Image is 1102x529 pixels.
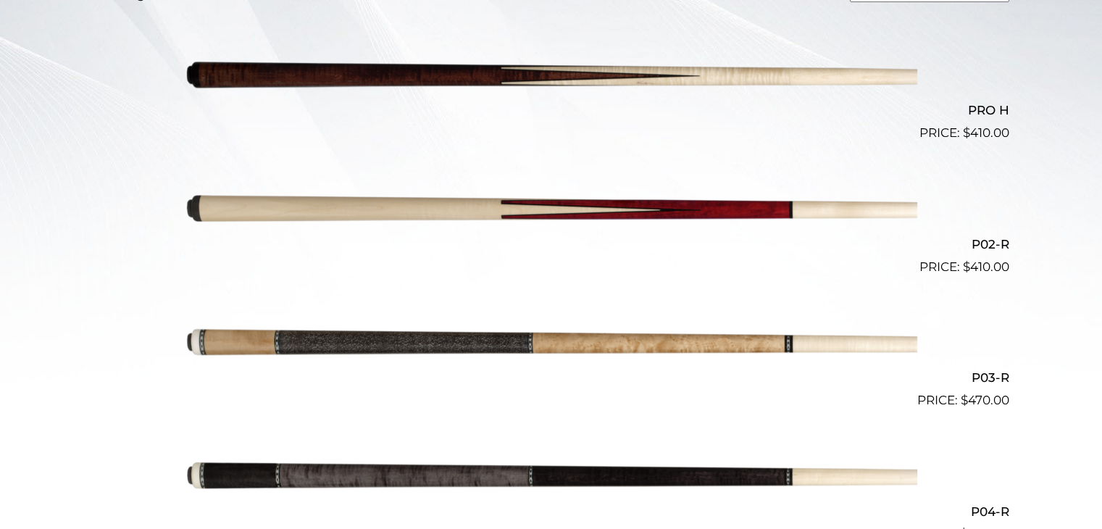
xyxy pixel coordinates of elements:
[961,393,968,407] span: $
[93,15,1009,143] a: PRO H $410.00
[185,283,917,404] img: P03-R
[93,365,1009,391] h2: P03-R
[185,15,917,137] img: PRO H
[93,97,1009,124] h2: PRO H
[93,498,1009,525] h2: P04-R
[963,125,1009,140] bdi: 410.00
[93,230,1009,257] h2: P02-R
[961,393,1009,407] bdi: 470.00
[93,283,1009,410] a: P03-R $470.00
[963,259,1009,274] bdi: 410.00
[93,149,1009,276] a: P02-R $410.00
[963,259,970,274] span: $
[963,125,970,140] span: $
[185,149,917,270] img: P02-R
